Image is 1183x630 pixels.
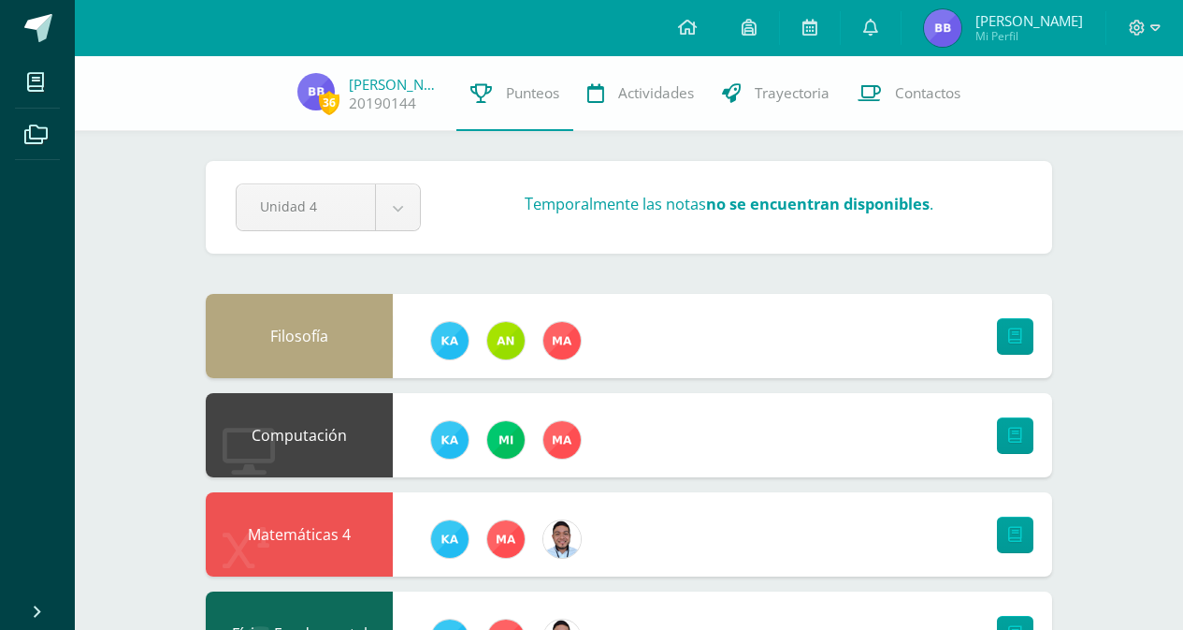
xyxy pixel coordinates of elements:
[431,520,469,558] img: 11a70570b33d653b35fbbd11dfde3caa.png
[924,9,961,47] img: 75f0770f7da6a8fc783818a866aa3ce4.png
[349,94,416,113] a: 20190144
[237,184,420,230] a: Unidad 4
[708,56,844,131] a: Trayectoria
[431,421,469,459] img: 11a70570b33d653b35fbbd11dfde3caa.png
[525,193,933,214] h3: Temporalmente las notas .
[206,492,393,577] div: Matemáticas 4
[573,56,708,131] a: Actividades
[297,73,335,110] img: 75f0770f7da6a8fc783818a866aa3ce4.png
[543,520,581,558] img: 357e785a6d7cc70d237915b2667a6b59.png
[975,28,1083,44] span: Mi Perfil
[487,322,525,359] img: 51c9151a63d77c0d465fd617935f6a90.png
[206,393,393,477] div: Computación
[543,322,581,359] img: 2fed5c3f2027da04ec866e2a5436f393.png
[618,83,694,103] span: Actividades
[206,294,393,378] div: Filosofía
[755,83,830,103] span: Trayectoria
[895,83,960,103] span: Contactos
[431,322,469,359] img: 11a70570b33d653b35fbbd11dfde3caa.png
[543,421,581,459] img: 2fed5c3f2027da04ec866e2a5436f393.png
[975,11,1083,30] span: [PERSON_NAME]
[844,56,974,131] a: Contactos
[319,91,339,114] span: 36
[706,193,930,214] strong: no se encuentran disponibles
[260,184,352,228] span: Unidad 4
[487,520,525,558] img: 2fed5c3f2027da04ec866e2a5436f393.png
[349,75,442,94] a: [PERSON_NAME] Barrios
[506,83,559,103] span: Punteos
[487,421,525,459] img: c0bc5b3ae419b3647d5e54388e607386.png
[456,56,573,131] a: Punteos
